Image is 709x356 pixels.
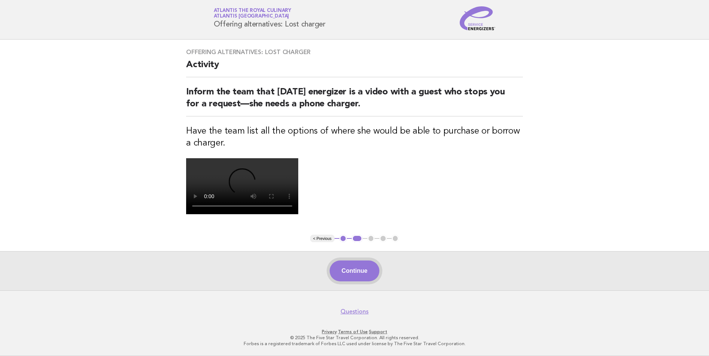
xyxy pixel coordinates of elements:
h3: Have the team list all the options of where she would be able to purchase or borrow a charger. [186,125,523,149]
button: 1 [339,235,347,242]
p: · · [126,329,583,335]
img: Service Energizers [460,6,496,30]
button: Continue [330,260,379,281]
p: © 2025 The Five Star Travel Corporation. All rights reserved. [126,335,583,341]
h2: Inform the team that [DATE] energizer is a video with a guest who stops you for a request—she nee... [186,86,523,116]
a: Support [369,329,387,334]
h1: Offering alternatives: Lost charger [214,9,326,28]
a: Atlantis the Royal CulinaryAtlantis [GEOGRAPHIC_DATA] [214,8,291,19]
a: Terms of Use [338,329,368,334]
h2: Activity [186,59,523,77]
button: < Previous [310,235,335,242]
h3: Offering alternatives: Lost charger [186,49,523,56]
a: Privacy [322,329,337,334]
button: 2 [352,235,363,242]
a: Questions [340,308,369,315]
span: Atlantis [GEOGRAPHIC_DATA] [214,14,289,19]
p: Forbes is a registered trademark of Forbes LLC used under license by The Five Star Travel Corpora... [126,341,583,347]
